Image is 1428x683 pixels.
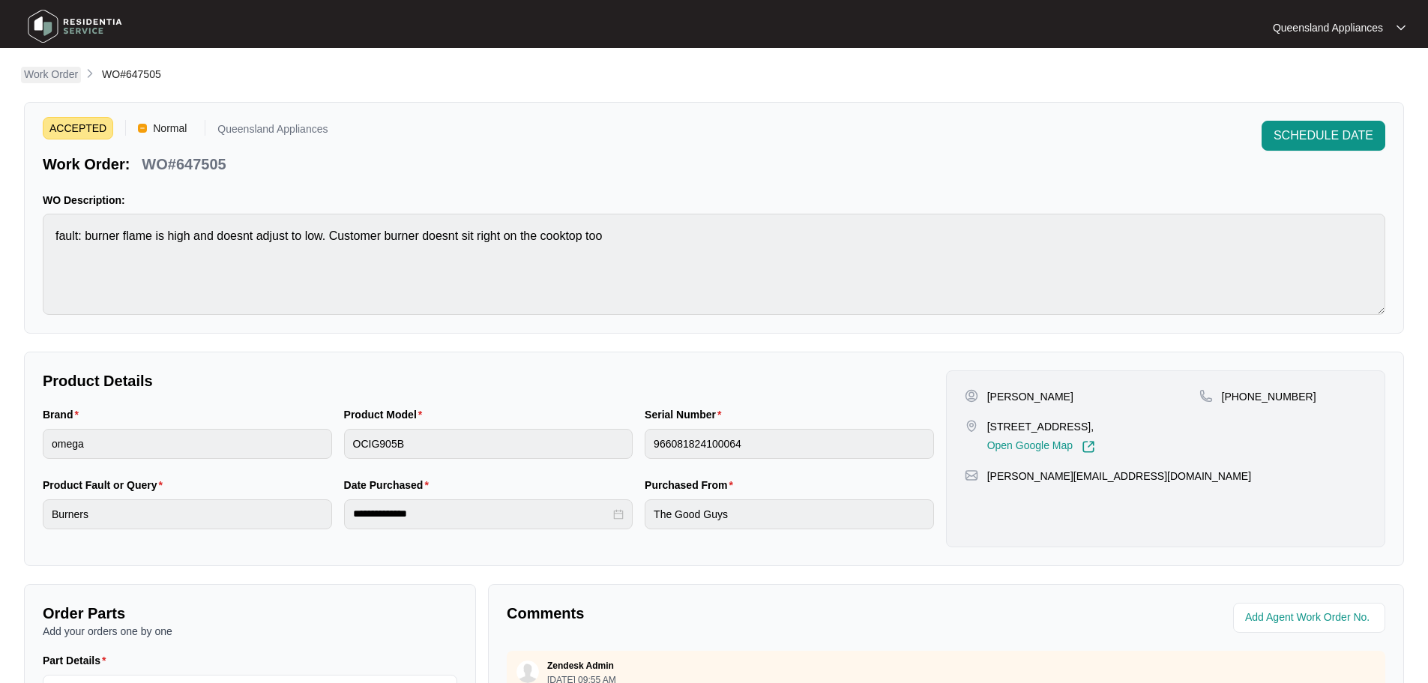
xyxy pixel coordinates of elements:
img: residentia service logo [22,4,127,49]
img: user-pin [965,389,978,403]
a: Open Google Map [987,440,1095,454]
p: Comments [507,603,936,624]
span: Normal [147,117,193,139]
img: Vercel Logo [138,124,147,133]
span: SCHEDULE DATE [1274,127,1373,145]
p: [PHONE_NUMBER] [1222,389,1316,404]
label: Product Fault or Query [43,478,169,493]
p: Order Parts [43,603,457,624]
label: Purchased From [645,478,739,493]
img: Link-External [1082,440,1095,454]
input: Add Agent Work Order No. [1245,609,1376,627]
p: Work Order [24,67,78,82]
img: map-pin [1199,389,1213,403]
p: [PERSON_NAME][EMAIL_ADDRESS][DOMAIN_NAME] [987,469,1251,484]
p: Product Details [43,370,934,391]
img: map-pin [965,469,978,482]
textarea: fault: burner flame is high and doesnt adjust to low. Customer burner doesnt sit right on the coo... [43,214,1385,315]
p: WO Description: [43,193,1385,208]
p: WO#647505 [142,154,226,175]
label: Brand [43,407,85,422]
input: Date Purchased [353,506,611,522]
p: Queensland Appliances [217,124,328,139]
img: map-pin [965,419,978,433]
span: ACCEPTED [43,117,113,139]
input: Serial Number [645,429,934,459]
img: chevron-right [84,67,96,79]
p: Add your orders one by one [43,624,457,639]
img: user.svg [516,661,539,683]
label: Product Model [344,407,429,422]
p: Zendesk Admin [547,660,614,672]
p: [STREET_ADDRESS], [987,419,1095,434]
label: Part Details [43,653,112,668]
p: Work Order: [43,154,130,175]
input: Purchased From [645,499,934,529]
p: Queensland Appliances [1273,20,1383,35]
input: Product Model [344,429,633,459]
button: SCHEDULE DATE [1262,121,1385,151]
label: Date Purchased [344,478,435,493]
a: Work Order [21,67,81,83]
label: Serial Number [645,407,727,422]
input: Brand [43,429,332,459]
p: [PERSON_NAME] [987,389,1073,404]
span: WO#647505 [102,68,161,80]
img: dropdown arrow [1397,24,1406,31]
input: Product Fault or Query [43,499,332,529]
